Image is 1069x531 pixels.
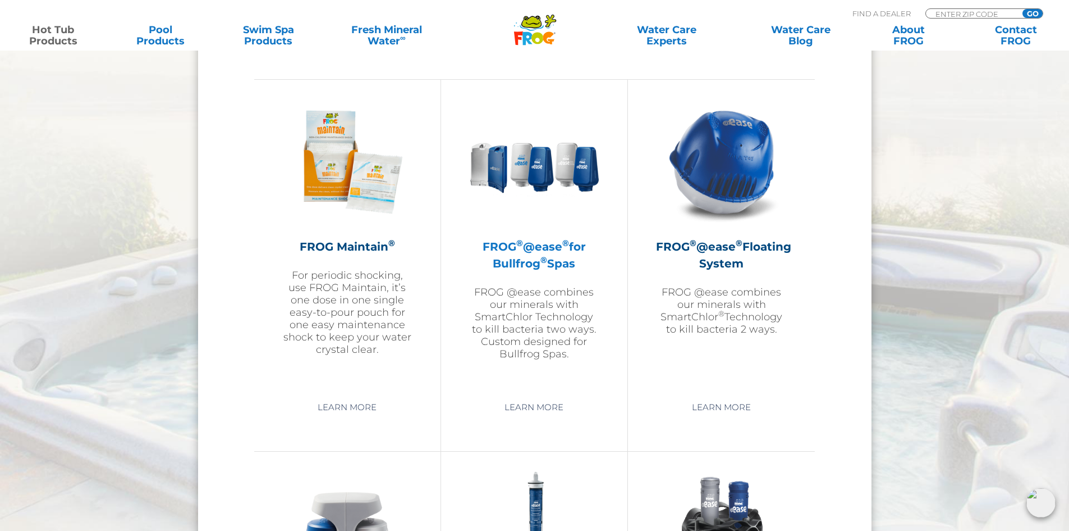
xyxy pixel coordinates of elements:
img: Frog_Maintain_Hero-2-v2-300x300.png [282,97,412,227]
a: Swim SpaProducts [227,24,310,47]
p: FROG @ease combines our minerals with SmartChlor Technology to kill bacteria 2 ways. [656,286,787,335]
a: FROG®@ease®for Bullfrog®SpasFROG @ease combines our minerals with SmartChlor Technology to kill b... [469,97,599,389]
a: Learn More [305,397,389,417]
p: For periodic shocking, use FROG Maintain, it’s one dose in one single easy-to-pour pouch for one ... [282,269,412,356]
sup: ® [736,238,742,248]
a: Learn More [492,397,576,417]
img: openIcon [1026,488,1056,518]
img: hot-tub-product-atease-system-300x300.png [657,97,787,227]
a: FROG®@ease®Floating SystemFROG @ease combines our minerals with SmartChlor®Technology to kill bac... [656,97,787,389]
sup: ® [718,309,724,318]
a: PoolProducts [119,24,203,47]
input: Zip Code Form [934,9,1010,19]
sup: ® [690,238,696,248]
input: GO [1022,9,1043,18]
a: Water CareBlog [759,24,842,47]
h2: FROG Maintain [282,238,412,255]
sup: ® [388,238,395,248]
a: Fresh MineralWater∞ [334,24,439,47]
sup: ∞ [400,33,406,42]
a: Hot TubProducts [11,24,95,47]
p: Find A Dealer [852,8,911,19]
a: Learn More [679,397,764,417]
h2: FROG @ease Floating System [656,238,787,272]
a: Water CareExperts [599,24,735,47]
sup: ® [540,255,547,265]
sup: ® [516,238,523,248]
a: FROG Maintain®For periodic shocking, use FROG Maintain, it’s one dose in one single easy-to-pour ... [282,97,412,389]
sup: ® [562,238,569,248]
img: bullfrog-product-hero-300x300.png [469,97,599,227]
h2: FROG @ease for Bullfrog Spas [469,238,599,272]
a: ContactFROG [974,24,1058,47]
p: FROG @ease combines our minerals with SmartChlor Technology to kill bacteria two ways. Custom des... [469,286,599,360]
a: AboutFROG [866,24,950,47]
